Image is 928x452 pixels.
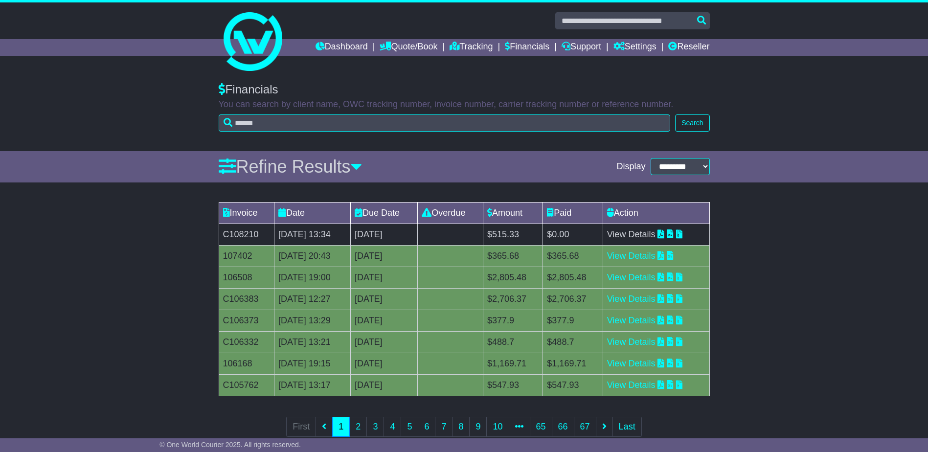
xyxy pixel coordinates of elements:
a: 65 [530,417,552,437]
td: [DATE] [350,310,417,331]
a: View Details [607,294,656,304]
td: $1,169.71 [483,353,543,374]
td: [DATE] 19:15 [274,353,351,374]
a: Dashboard [316,39,368,56]
td: 106168 [219,353,274,374]
a: 66 [552,417,574,437]
a: Support [562,39,601,56]
td: Date [274,202,351,224]
td: C105762 [219,374,274,396]
span: © One World Courier 2025. All rights reserved. [159,441,301,449]
a: View Details [607,316,656,325]
td: [DATE] 13:21 [274,331,351,353]
a: 4 [384,417,401,437]
a: 1 [332,417,350,437]
p: You can search by client name, OWC tracking number, invoice number, carrier tracking number or re... [219,99,710,110]
a: Refine Results [219,157,362,177]
a: View Details [607,229,656,239]
td: $377.9 [543,310,603,331]
a: View Details [607,337,656,347]
a: 6 [418,417,435,437]
button: Search [675,114,709,132]
a: View Details [607,380,656,390]
a: 2 [349,417,367,437]
a: Reseller [668,39,709,56]
td: $2,805.48 [543,267,603,288]
a: 3 [366,417,384,437]
td: [DATE] [350,374,417,396]
a: 10 [486,417,509,437]
td: [DATE] 13:29 [274,310,351,331]
td: $547.93 [483,374,543,396]
a: Financials [505,39,549,56]
td: C108210 [219,224,274,245]
td: Due Date [350,202,417,224]
td: [DATE] 13:17 [274,374,351,396]
td: C106383 [219,288,274,310]
span: Display [616,161,645,172]
td: $0.00 [543,224,603,245]
a: View Details [607,359,656,368]
td: $365.68 [483,245,543,267]
a: Settings [613,39,656,56]
a: 8 [452,417,470,437]
a: 67 [574,417,596,437]
td: $2,706.37 [543,288,603,310]
a: 9 [469,417,487,437]
td: Paid [543,202,603,224]
td: $377.9 [483,310,543,331]
td: $515.33 [483,224,543,245]
a: 7 [435,417,453,437]
td: [DATE] [350,224,417,245]
td: $488.7 [483,331,543,353]
td: Overdue [418,202,483,224]
td: $488.7 [543,331,603,353]
td: [DATE] [350,288,417,310]
td: [DATE] 20:43 [274,245,351,267]
td: $2,706.37 [483,288,543,310]
td: Amount [483,202,543,224]
td: [DATE] [350,353,417,374]
td: C106332 [219,331,274,353]
a: Tracking [450,39,493,56]
td: [DATE] [350,267,417,288]
a: 5 [401,417,418,437]
td: [DATE] 12:27 [274,288,351,310]
td: [DATE] 13:34 [274,224,351,245]
a: Quote/Book [380,39,437,56]
a: Last [612,417,642,437]
div: Financials [219,83,710,97]
a: View Details [607,251,656,261]
a: View Details [607,272,656,282]
td: $547.93 [543,374,603,396]
td: [DATE] [350,245,417,267]
td: [DATE] 19:00 [274,267,351,288]
td: [DATE] [350,331,417,353]
td: Invoice [219,202,274,224]
td: $1,169.71 [543,353,603,374]
td: $2,805.48 [483,267,543,288]
td: Action [603,202,709,224]
td: 107402 [219,245,274,267]
td: $365.68 [543,245,603,267]
td: C106373 [219,310,274,331]
td: 106508 [219,267,274,288]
